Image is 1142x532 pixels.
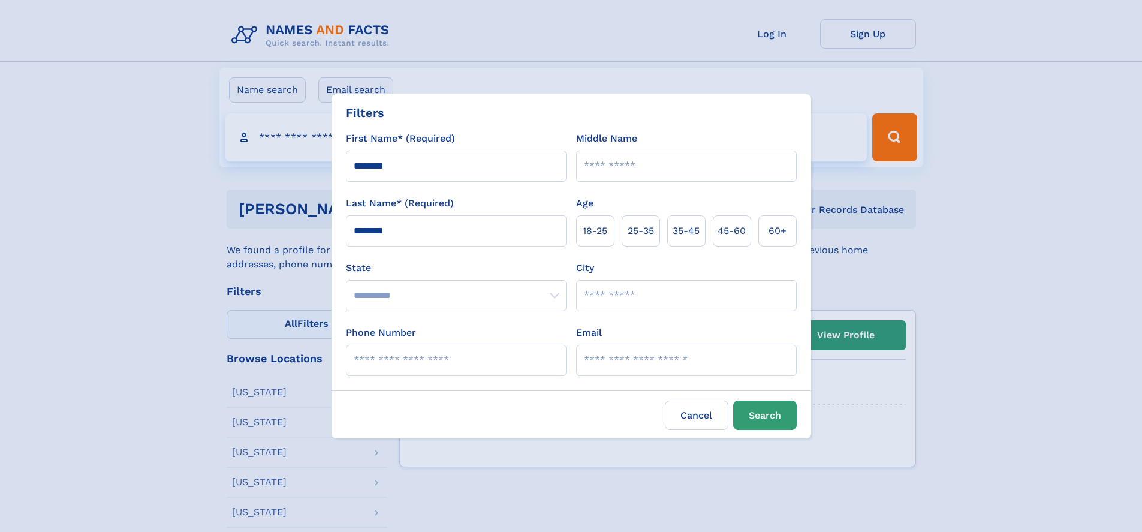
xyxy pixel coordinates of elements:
span: 18‑25 [583,224,607,238]
label: State [346,261,567,275]
label: Last Name* (Required) [346,196,454,211]
label: City [576,261,594,275]
label: Age [576,196,593,211]
label: Middle Name [576,131,637,146]
label: Phone Number [346,326,416,340]
span: 60+ [769,224,787,238]
label: Cancel [665,401,728,430]
button: Search [733,401,797,430]
label: First Name* (Required) [346,131,455,146]
label: Email [576,326,602,340]
div: Filters [346,104,384,122]
span: 25‑35 [628,224,654,238]
span: 45‑60 [718,224,746,238]
span: 35‑45 [673,224,700,238]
